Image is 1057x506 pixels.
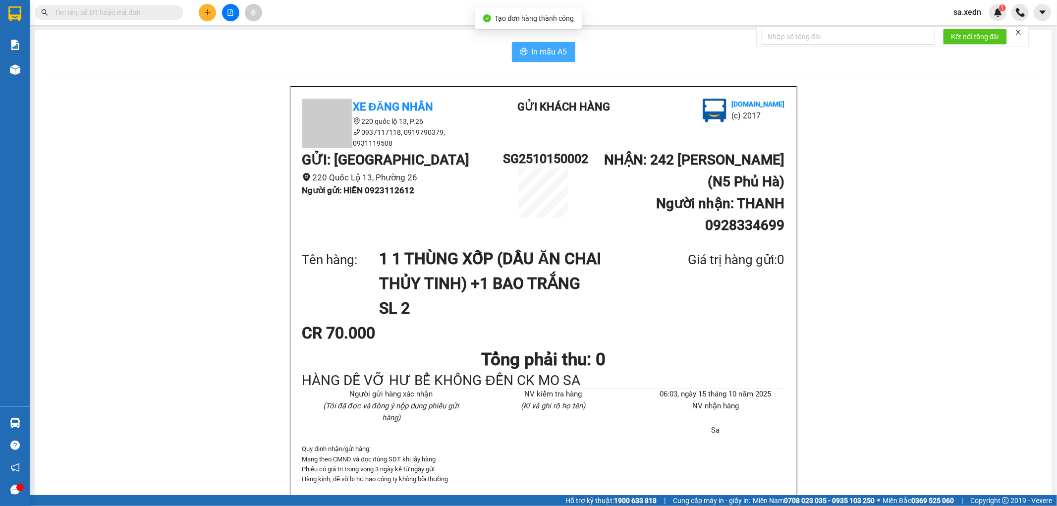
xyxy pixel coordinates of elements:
span: message [10,485,20,495]
li: (c) 2017 [731,110,784,122]
img: phone-icon [1016,8,1025,17]
b: [DOMAIN_NAME] [83,38,136,46]
span: environment [353,117,360,124]
span: | [961,495,963,506]
span: environment [302,173,311,181]
div: CR 70.000 [302,321,461,345]
span: Hỗ trợ kỹ thuật: [565,495,657,506]
li: Người gửi hàng xác nhận [322,389,460,400]
span: Miền Bắc [883,495,954,506]
img: warehouse-icon [10,418,20,428]
img: solution-icon [10,40,20,50]
button: Kết nối tổng đài [943,29,1007,45]
span: notification [10,463,20,472]
h1: Tổng phải thu: 0 [302,346,785,373]
li: (c) 2017 [83,47,136,59]
img: logo.jpg [703,99,726,122]
b: NHẬN : 242 [PERSON_NAME] (N5 Phủ Hà) [604,152,784,190]
button: plus [199,4,216,21]
img: logo-vxr [8,6,21,21]
div: Giá trị hàng gửi: 0 [640,250,784,270]
span: close [1015,29,1022,36]
div: HÀNG DỄ VỠ HƯ BỂ KHÔNG ĐỀN CK MO SA [302,373,785,389]
b: Xe Đăng Nhân [12,64,44,111]
img: logo.jpg [108,12,131,36]
li: 220 Quốc Lộ 13, Phường 26 [302,171,503,184]
span: aim [250,9,257,16]
button: aim [245,4,262,21]
li: 0937117118, 0919790379, 0931119508 [302,127,481,149]
b: Người gửi : HIỀN 0923112612 [302,185,415,195]
button: printerIn mẫu A5 [512,42,575,62]
span: Miền Nam [753,495,875,506]
span: check-circle [483,14,491,22]
li: NV nhận hàng [646,400,784,412]
span: Tạo đơn hàng thành công [495,14,574,22]
button: file-add [222,4,239,21]
div: Tên hàng: [302,250,380,270]
li: NV kiểm tra hàng [484,389,622,400]
span: file-add [227,9,234,16]
img: icon-new-feature [994,8,1002,17]
input: Nhập số tổng đài [762,29,935,45]
h1: SL 2 [379,296,640,321]
sup: 1 [999,4,1006,11]
h1: 1 1 THÙNG XỐP (DẦU ĂN CHAI THỦY TINH) +1 BAO TRẮNG [379,246,640,296]
strong: 0708 023 035 - 0935 103 250 [784,497,875,505]
span: question-circle [10,441,20,450]
i: (Kí và ghi rõ họ tên) [521,401,585,410]
li: 220 quốc lộ 13, P.26 [302,116,481,127]
input: Tìm tên, số ĐT hoặc mã đơn [55,7,171,18]
b: Người nhận : THANH 0928334699 [656,195,784,233]
b: Gửi khách hàng [517,101,610,113]
li: Sa [646,425,784,437]
b: GỬI : [GEOGRAPHIC_DATA] [302,152,470,168]
b: Xe Đăng Nhân [353,101,434,113]
i: (Tôi đã đọc và đồng ý nộp dung phiếu gửi hàng) [323,401,459,422]
span: sa.xedn [946,6,989,18]
span: printer [520,48,528,57]
span: plus [204,9,211,16]
p: Mang theo CMND và đọc đúng SDT khi lấy hàng Phiếu có giá trị trong vong 3 ngày kể từ ngày gửi Hàn... [302,454,785,485]
span: Cung cấp máy in - giấy in: [673,495,750,506]
span: copyright [1002,497,1009,504]
strong: 1900 633 818 [614,497,657,505]
button: caret-down [1034,4,1051,21]
h1: SG2510150002 [503,149,583,169]
b: Gửi khách hàng [61,14,98,61]
span: search [41,9,48,16]
span: ⚪️ [877,499,880,503]
li: 06:03, ngày 15 tháng 10 năm 2025 [646,389,784,400]
strong: 0369 525 060 [911,497,954,505]
img: warehouse-icon [10,64,20,75]
div: Quy định nhận/gửi hàng : [302,444,785,485]
span: 1 [1001,4,1004,11]
b: [DOMAIN_NAME] [731,100,784,108]
span: phone [353,128,360,135]
span: caret-down [1038,8,1047,17]
span: In mẫu A5 [532,46,567,58]
span: | [664,495,666,506]
span: Kết nối tổng đài [951,31,999,42]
